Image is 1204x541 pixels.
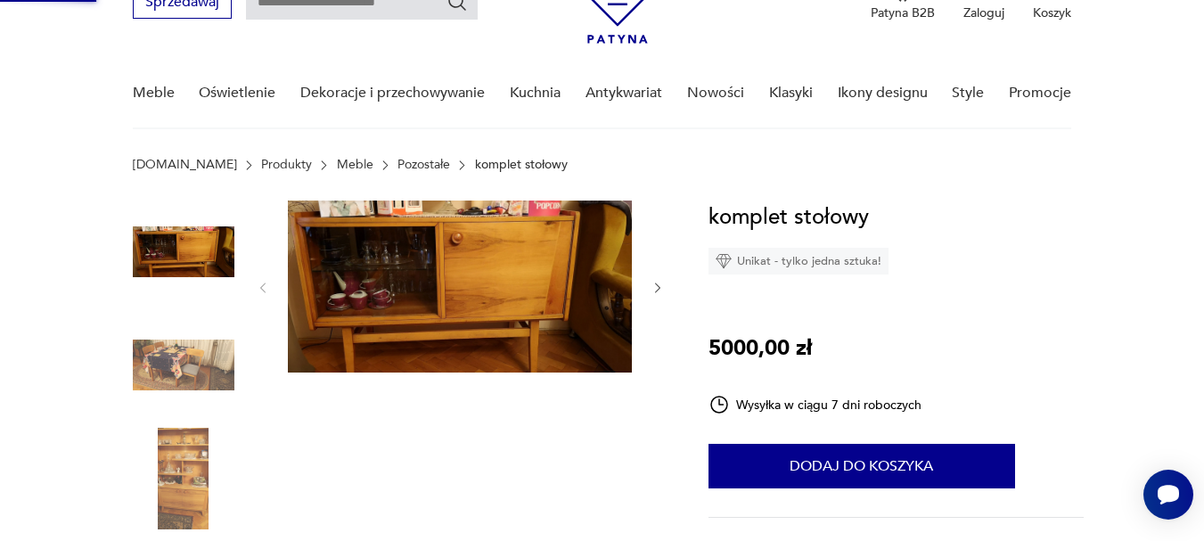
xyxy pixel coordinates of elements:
a: Oświetlenie [199,59,275,127]
img: Ikona diamentu [716,253,732,269]
a: Klasyki [769,59,813,127]
a: [DOMAIN_NAME] [133,158,237,172]
a: Kuchnia [510,59,561,127]
a: Nowości [687,59,744,127]
p: komplet stołowy [475,158,568,172]
p: Zaloguj [963,4,1004,21]
a: Pozostałe [397,158,450,172]
button: Dodaj do koszyka [708,444,1015,488]
a: Promocje [1009,59,1071,127]
img: Zdjęcie produktu komplet stołowy [133,315,234,416]
a: Meble [337,158,373,172]
div: Unikat - tylko jedna sztuka! [708,248,889,275]
a: Produkty [261,158,312,172]
iframe: Smartsupp widget button [1143,470,1193,520]
p: Koszyk [1033,4,1071,21]
a: Dekoracje i przechowywanie [300,59,485,127]
img: Zdjęcie produktu komplet stołowy [133,201,234,302]
a: Style [952,59,984,127]
a: Antykwariat [586,59,662,127]
a: Meble [133,59,175,127]
p: Patyna B2B [871,4,935,21]
a: Ikony designu [838,59,928,127]
p: 5000,00 zł [708,332,812,365]
img: Zdjęcie produktu komplet stołowy [133,428,234,529]
img: Zdjęcie produktu komplet stołowy [288,201,632,373]
div: Wysyłka w ciągu 7 dni roboczych [708,394,922,415]
h1: komplet stołowy [708,201,869,234]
